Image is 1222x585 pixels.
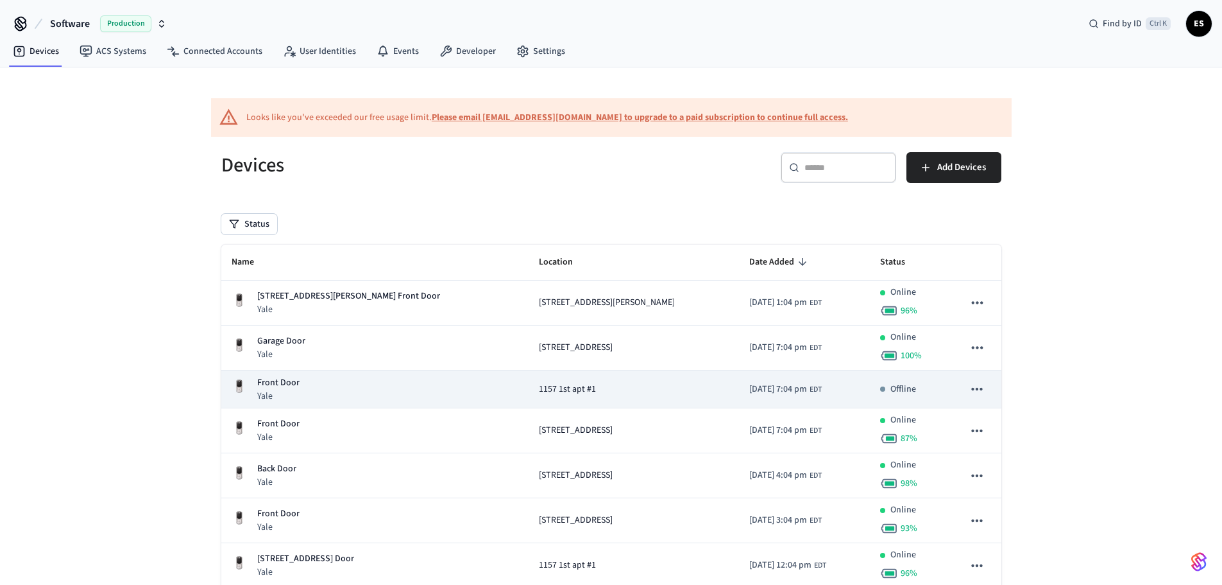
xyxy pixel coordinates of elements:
img: Yale Assure Touchscreen Wifi Smart Lock, Satin Nickel, Front [232,511,247,526]
p: Yale [257,303,440,316]
div: Find by IDCtrl K [1078,12,1181,35]
span: EDT [814,560,826,572]
span: [DATE] 3:04 pm [749,514,807,527]
span: [STREET_ADDRESS][PERSON_NAME] [539,296,675,310]
span: Production [100,15,151,32]
div: America/New_York [749,424,822,437]
h5: Devices [221,152,604,179]
a: Connected Accounts [157,40,273,63]
p: Garage Door [257,335,305,348]
p: [STREET_ADDRESS] Door [257,552,354,566]
span: [STREET_ADDRESS] [539,424,613,437]
p: Front Door [257,417,300,431]
span: [DATE] 7:04 pm [749,383,807,396]
div: America/New_York [749,383,822,396]
p: Offline [890,383,916,396]
span: 96 % [901,567,917,580]
div: America/New_York [749,469,822,482]
span: Add Devices [937,159,986,176]
p: Online [890,548,916,562]
p: Yale [257,566,354,579]
span: ES [1187,12,1210,35]
p: Back Door [257,462,296,476]
span: Software [50,16,90,31]
p: Online [890,331,916,344]
p: Front Door [257,507,300,521]
p: Yale [257,521,300,534]
a: Please email [EMAIL_ADDRESS][DOMAIN_NAME] to upgrade to a paid subscription to continue full access. [432,111,848,124]
a: Settings [506,40,575,63]
span: 93 % [901,522,917,535]
span: EDT [810,470,822,482]
p: [STREET_ADDRESS][PERSON_NAME] Front Door [257,290,440,303]
img: SeamLogoGradient.69752ec5.svg [1191,552,1207,572]
span: EDT [810,515,822,527]
span: 98 % [901,477,917,490]
div: America/New_York [749,559,826,572]
a: Events [366,40,429,63]
span: 87 % [901,432,917,445]
p: Yale [257,390,300,403]
span: Location [539,252,590,272]
img: Yale Assure Touchscreen Wifi Smart Lock, Satin Nickel, Front [232,338,247,353]
span: [STREET_ADDRESS] [539,469,613,482]
p: Yale [257,431,300,444]
p: Yale [257,476,296,489]
span: EDT [810,425,822,437]
span: Status [880,252,922,272]
span: Name [232,252,271,272]
span: 1157 1st apt #1 [539,559,596,572]
span: [DATE] 1:04 pm [749,296,807,310]
p: Online [890,503,916,517]
span: Ctrl K [1146,17,1171,30]
span: EDT [810,297,822,309]
span: 100 % [901,349,922,362]
button: Add Devices [906,152,1001,183]
button: Status [221,214,277,234]
a: ACS Systems [69,40,157,63]
span: [DATE] 7:04 pm [749,424,807,437]
a: Devices [3,40,69,63]
p: Online [890,286,916,299]
div: America/New_York [749,341,822,354]
span: 1157 1st apt #1 [539,383,596,396]
span: [STREET_ADDRESS] [539,514,613,527]
img: Yale Assure Touchscreen Wifi Smart Lock, Satin Nickel, Front [232,555,247,571]
a: User Identities [273,40,366,63]
p: Online [890,414,916,427]
img: Yale Assure Touchscreen Wifi Smart Lock, Satin Nickel, Front [232,379,247,394]
p: Yale [257,348,305,361]
a: Developer [429,40,506,63]
button: ES [1186,11,1212,37]
div: America/New_York [749,296,822,310]
span: EDT [810,384,822,396]
span: [DATE] 12:04 pm [749,559,811,572]
div: Looks like you've exceeded our free usage limit. [246,111,848,125]
p: Online [890,458,916,472]
img: Yale Assure Touchscreen Wifi Smart Lock, Satin Nickel, Front [232,421,247,436]
span: Date Added [749,252,811,272]
img: Yale Assure Touchscreen Wifi Smart Lock, Satin Nickel, Front [232,466,247,481]
span: EDT [810,342,822,354]
span: Find by ID [1103,17,1142,30]
p: Front Door [257,376,300,390]
span: [DATE] 4:04 pm [749,469,807,482]
span: 96 % [901,304,917,317]
span: [STREET_ADDRESS] [539,341,613,354]
div: America/New_York [749,514,822,527]
span: [DATE] 7:04 pm [749,341,807,354]
img: Yale Assure Touchscreen Wifi Smart Lock, Satin Nickel, Front [232,293,247,308]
